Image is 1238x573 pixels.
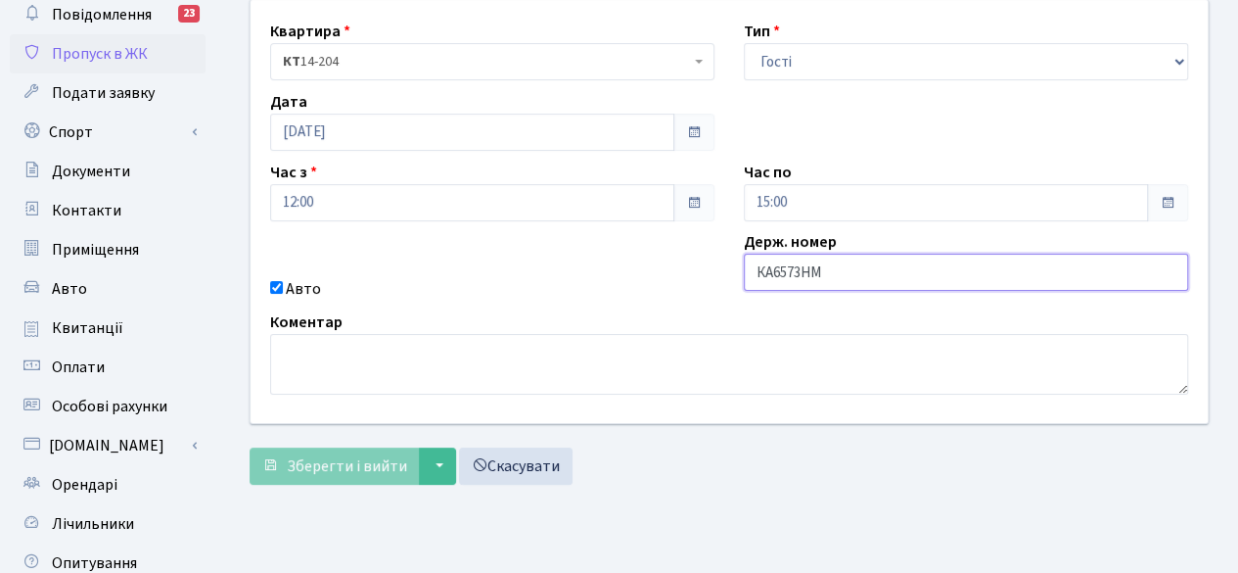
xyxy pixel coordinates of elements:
label: Держ. номер [744,230,837,254]
label: Час з [270,161,317,184]
label: Авто [286,277,321,301]
label: Дата [270,90,307,114]
label: Квартира [270,20,350,43]
span: Документи [52,161,130,182]
span: Особові рахунки [52,396,167,417]
a: Лічильники [10,504,206,544]
a: Приміщення [10,230,206,269]
a: [DOMAIN_NAME] [10,426,206,465]
a: Подати заявку [10,73,206,113]
span: Орендарі [52,474,117,496]
span: Лічильники [52,513,134,535]
a: Оплати [10,348,206,387]
span: Контакти [52,200,121,221]
a: Особові рахунки [10,387,206,426]
span: Подати заявку [52,82,155,104]
a: Пропуск в ЖК [10,34,206,73]
label: Час по [744,161,792,184]
a: Авто [10,269,206,309]
a: Документи [10,152,206,191]
span: Повідомлення [52,4,152,25]
span: <b>КТ</b>&nbsp;&nbsp;&nbsp;&nbsp;14-204 [270,43,714,80]
span: Квитанції [52,317,123,339]
span: Пропуск в ЖК [52,43,148,65]
a: Контакти [10,191,206,230]
span: Авто [52,278,87,300]
input: AA0001AA [744,254,1188,291]
div: 23 [178,5,200,23]
a: Спорт [10,113,206,152]
span: <b>КТ</b>&nbsp;&nbsp;&nbsp;&nbsp;14-204 [283,52,690,72]
label: Тип [744,20,780,43]
button: Зберегти і вийти [250,448,420,485]
span: Приміщення [52,239,139,261]
a: Квитанції [10,309,206,348]
span: Зберегти і вийти [287,455,407,477]
span: Оплати [52,357,105,378]
label: Коментар [270,310,343,334]
a: Скасувати [459,448,573,485]
a: Орендарі [10,465,206,504]
b: КТ [283,52,300,72]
